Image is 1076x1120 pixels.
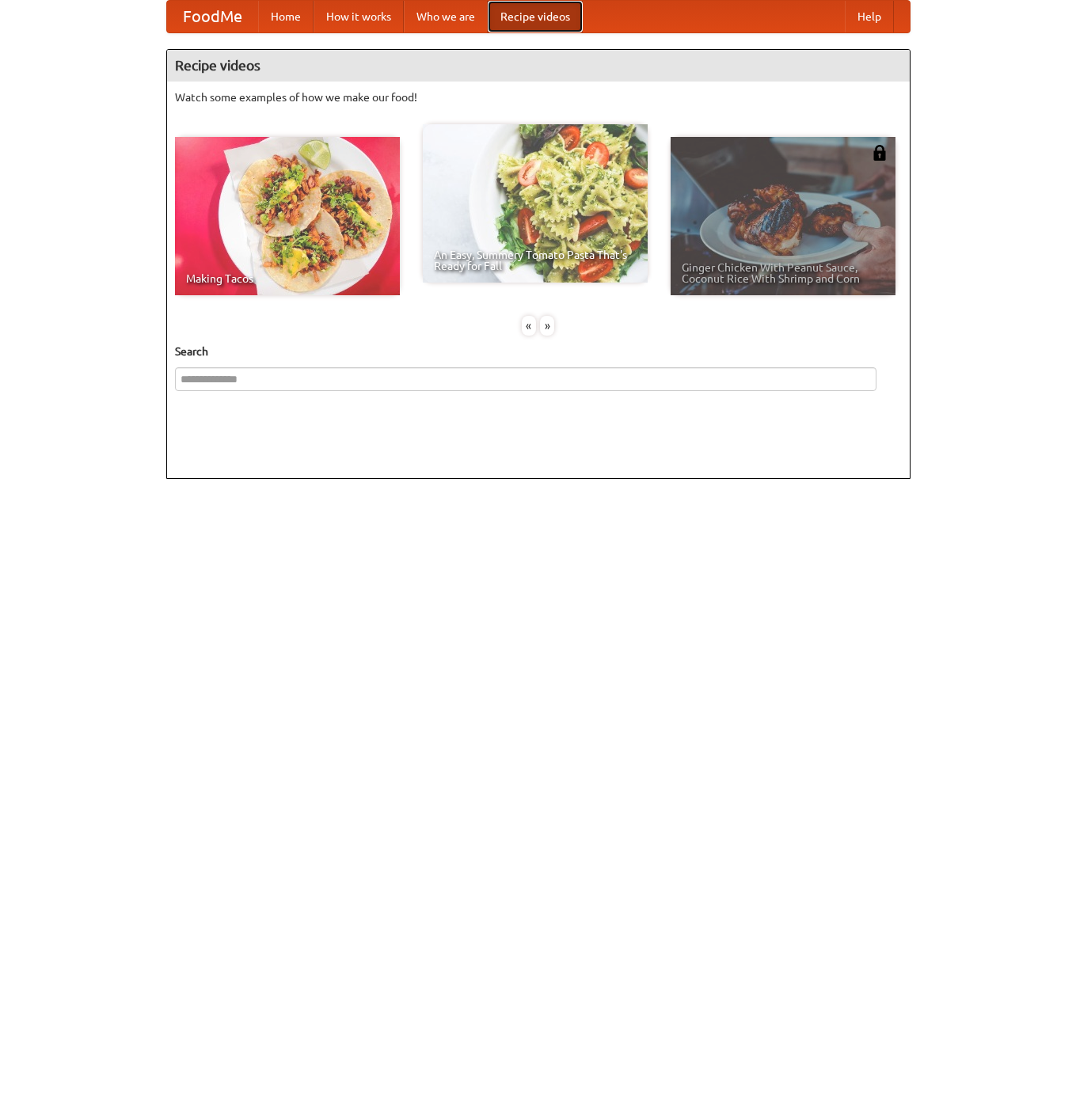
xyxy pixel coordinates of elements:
a: Help [845,1,894,32]
a: Recipe videos [488,1,583,32]
a: Who we are [404,1,488,32]
a: An Easy, Summery Tomato Pasta That's Ready for Fall [423,124,648,283]
a: Making Tacos [175,137,400,295]
img: 483408.png [872,145,888,161]
div: » [540,316,554,336]
span: Making Tacos [186,273,389,284]
a: FoodMe [167,1,258,32]
h4: Recipe videos [167,50,910,82]
p: Watch some examples of how we make our food! [175,89,902,105]
div: « [522,316,536,336]
a: Home [258,1,314,32]
h5: Search [175,344,902,359]
span: An Easy, Summery Tomato Pasta That's Ready for Fall [434,249,637,271]
a: How it works [314,1,404,32]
